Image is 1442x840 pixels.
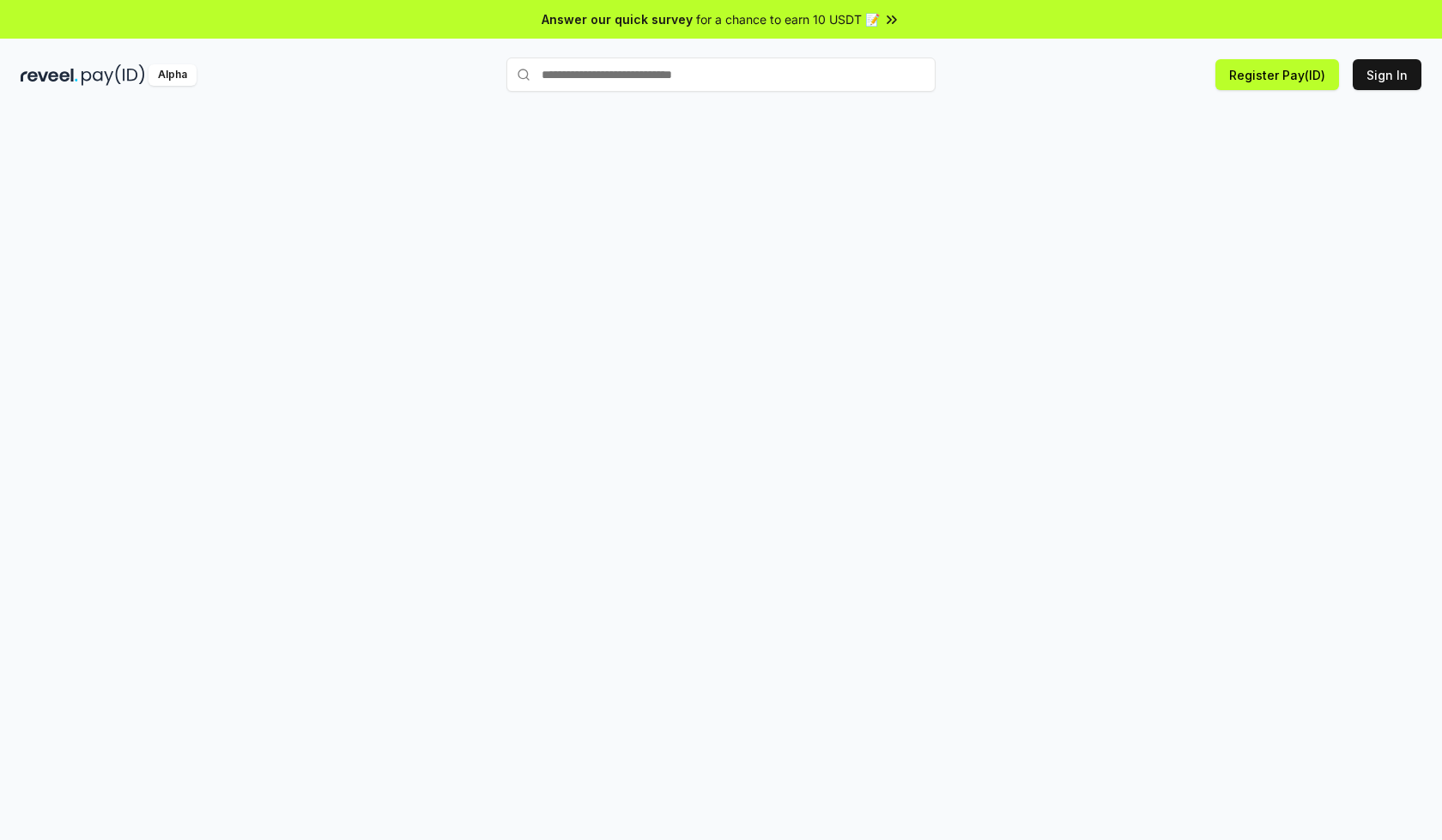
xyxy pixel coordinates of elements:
[542,10,693,28] span: Answer our quick survey
[82,64,145,86] img: pay_id
[1215,59,1339,90] button: Register Pay(ID)
[1353,59,1421,90] button: Sign In
[148,64,197,86] div: Alpha
[696,10,880,28] span: for a chance to earn 10 USDT 📝
[21,64,78,86] img: reveel_dark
